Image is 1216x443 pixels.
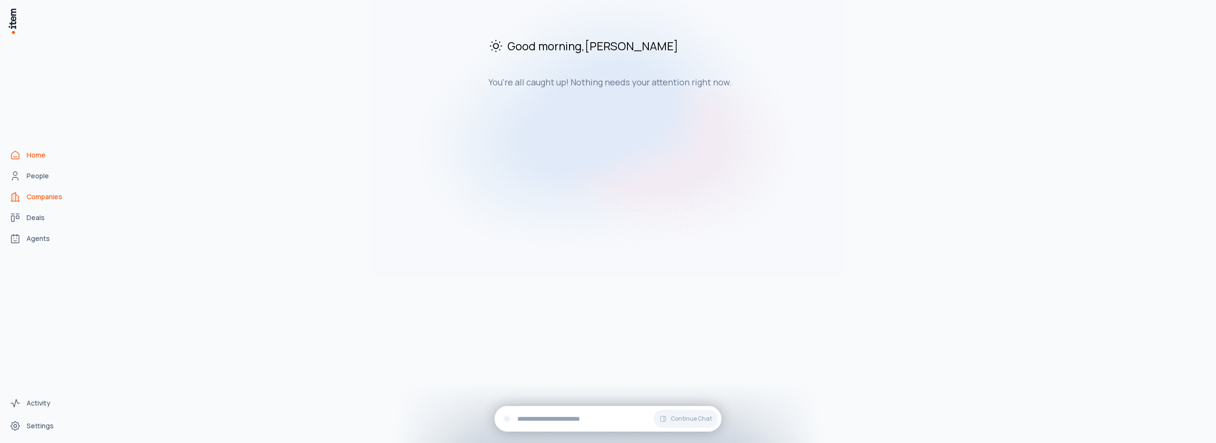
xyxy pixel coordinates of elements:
[8,8,17,35] img: Item Brain Logo
[6,208,78,227] a: Deals
[6,166,78,185] a: People
[6,416,78,435] a: Settings
[6,187,78,206] a: Companies
[27,150,46,160] span: Home
[27,171,49,181] span: People
[6,146,78,165] a: Home
[6,229,78,248] a: Agents
[27,213,45,222] span: Deals
[27,192,62,202] span: Companies
[27,421,54,431] span: Settings
[27,398,50,408] span: Activity
[494,406,722,432] div: Continue Chat
[6,394,78,413] a: Activity
[488,38,807,54] h2: Good morning , [PERSON_NAME]
[27,234,50,243] span: Agents
[671,415,712,423] span: Continue Chat
[654,410,718,428] button: Continue Chat
[488,76,807,88] h3: You're all caught up! Nothing needs your attention right now.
